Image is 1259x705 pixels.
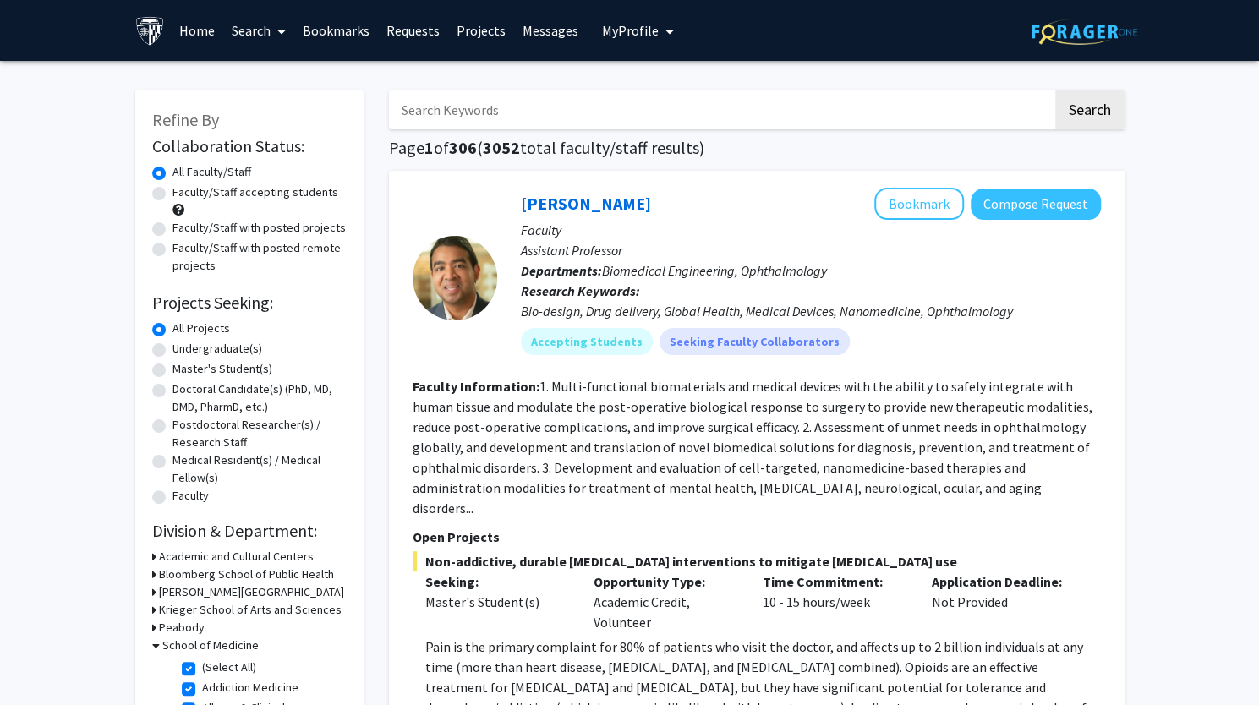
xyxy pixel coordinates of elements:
div: Not Provided [919,571,1088,632]
span: Refine By [152,109,219,130]
a: Home [171,1,223,60]
div: 10 - 15 hours/week [750,571,919,632]
input: Search Keywords [389,90,1053,129]
h1: Page of ( total faculty/staff results) [389,138,1125,158]
img: ForagerOne Logo [1032,19,1137,45]
p: Assistant Professor [521,240,1101,260]
span: 306 [449,137,477,158]
label: Medical Resident(s) / Medical Fellow(s) [172,451,347,487]
h3: Bloomberg School of Public Health [159,566,334,583]
span: My Profile [602,22,659,39]
b: Faculty Information: [413,378,539,395]
a: [PERSON_NAME] [521,193,651,214]
h3: School of Medicine [162,637,259,654]
a: Search [223,1,294,60]
b: Departments: [521,262,602,279]
button: Add Kunal Parikh to Bookmarks [874,188,964,220]
h3: Academic and Cultural Centers [159,548,314,566]
h2: Projects Seeking: [152,292,347,313]
h3: Peabody [159,619,205,637]
h2: Division & Department: [152,521,347,541]
img: Johns Hopkins University Logo [135,16,165,46]
label: Postdoctoral Researcher(s) / Research Staff [172,416,347,451]
p: Application Deadline: [932,571,1076,592]
label: Faculty/Staff with posted projects [172,219,346,237]
a: Messages [514,1,587,60]
span: 1 [424,137,434,158]
span: Non-addictive, durable [MEDICAL_DATA] interventions to mitigate [MEDICAL_DATA] use [413,551,1101,571]
button: Search [1055,90,1125,129]
a: Bookmarks [294,1,378,60]
a: Requests [378,1,448,60]
div: Academic Credit, Volunteer [581,571,750,632]
label: Undergraduate(s) [172,340,262,358]
a: Projects [448,1,514,60]
p: Seeking: [425,571,569,592]
label: Faculty [172,487,209,505]
span: Biomedical Engineering, Ophthalmology [602,262,827,279]
h3: Krieger School of Arts and Sciences [159,601,342,619]
h2: Collaboration Status: [152,136,347,156]
label: All Faculty/Staff [172,163,251,181]
div: Bio-design, Drug delivery, Global Health, Medical Devices, Nanomedicine, Ophthalmology [521,301,1101,321]
label: Faculty/Staff accepting students [172,183,338,201]
span: 3052 [483,137,520,158]
p: Time Commitment: [763,571,906,592]
label: Faculty/Staff with posted remote projects [172,239,347,275]
label: Master's Student(s) [172,360,272,378]
mat-chip: Seeking Faculty Collaborators [660,328,850,355]
iframe: Chat [13,629,72,692]
p: Faculty [521,220,1101,240]
label: Doctoral Candidate(s) (PhD, MD, DMD, PharmD, etc.) [172,380,347,416]
fg-read-more: 1. Multi-functional biomaterials and medical devices with the ability to safely integrate with hu... [413,378,1092,516]
label: Addiction Medicine [202,679,298,697]
h3: [PERSON_NAME][GEOGRAPHIC_DATA] [159,583,344,601]
b: Research Keywords: [521,282,640,299]
mat-chip: Accepting Students [521,328,653,355]
p: Opportunity Type: [594,571,737,592]
button: Compose Request to Kunal Parikh [971,189,1101,220]
label: All Projects [172,320,230,337]
label: (Select All) [202,659,256,676]
p: Open Projects [413,527,1101,547]
div: Master's Student(s) [425,592,569,612]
